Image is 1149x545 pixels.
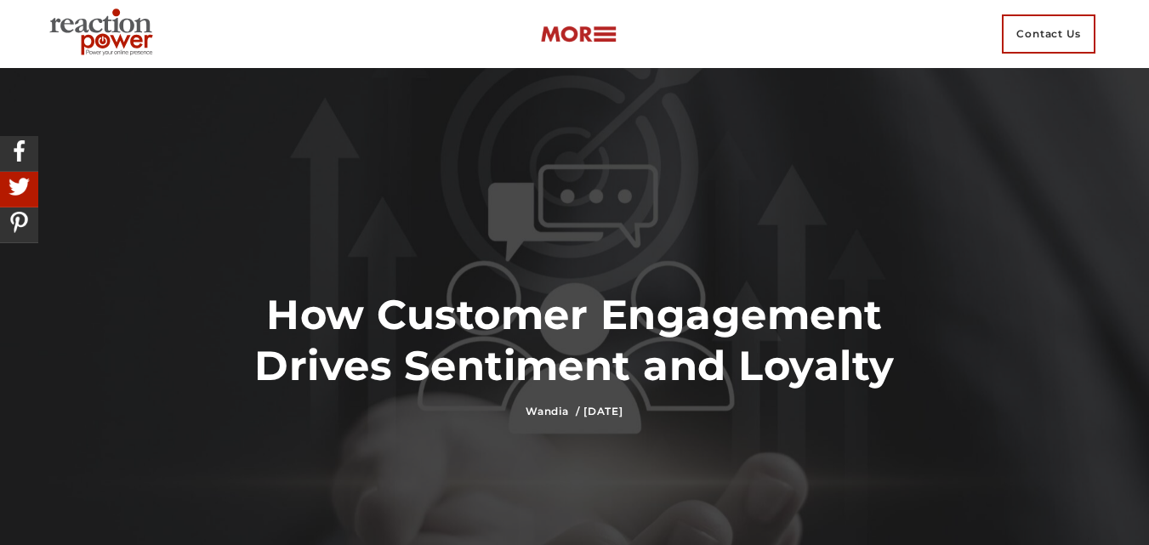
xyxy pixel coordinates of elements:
img: Executive Branding | Personal Branding Agency [43,3,166,65]
img: Share On Twitter [4,172,34,202]
a: Wandia / [526,405,580,417]
time: [DATE] [583,405,623,417]
img: Share On Facebook [4,136,34,166]
span: Contact Us [1002,14,1095,54]
h1: How Customer Engagement Drives Sentiment and Loyalty [219,289,930,391]
img: more-btn.png [540,25,617,44]
img: Share On Pinterest [4,207,34,237]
